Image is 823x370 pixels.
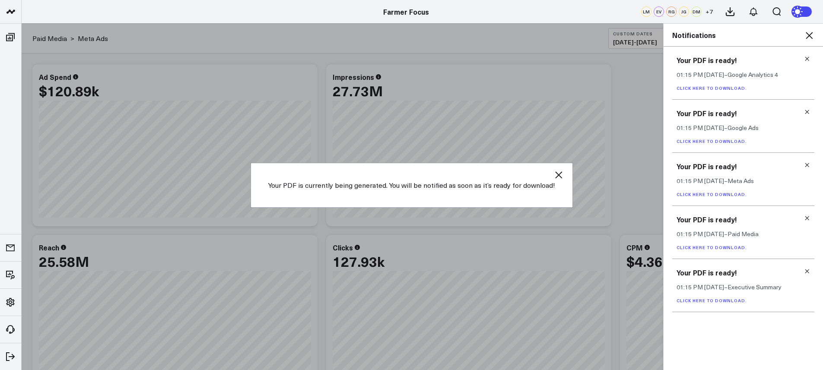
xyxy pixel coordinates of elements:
a: Farmer Focus [383,7,429,16]
h2: Notifications [672,30,814,40]
span: – Google Ads [724,123,759,132]
a: Click here to download. [677,244,747,250]
span: 01:15 PM [DATE] [677,283,724,291]
span: – Meta Ads [724,177,754,185]
h3: Your PDF is ready! [677,268,810,277]
div: LM [641,6,651,17]
span: + 7 [705,9,713,15]
a: Click here to download. [677,85,747,91]
div: RG [666,6,677,17]
span: 01:15 PM [DATE] [677,177,724,185]
h3: Your PDF is ready! [677,161,810,171]
a: Click here to download. [677,138,747,144]
div: DM [691,6,702,17]
p: Your PDF is currently being generated. You will be notified as soon as it’s ready for download! [268,180,555,190]
div: JG [679,6,689,17]
h3: Your PDF is ready! [677,55,810,65]
div: EV [654,6,664,17]
span: – Paid Media [724,230,759,238]
h3: Your PDF is ready! [677,108,810,118]
span: 01:15 PM [DATE] [677,70,724,79]
a: Click here to download. [677,191,747,197]
span: – Google Analytics 4 [724,70,778,79]
span: – Executive Summary [724,283,782,291]
button: +7 [704,6,714,17]
span: 01:15 PM [DATE] [677,123,724,132]
span: 01:15 PM [DATE] [677,230,724,238]
h3: Your PDF is ready! [677,215,810,224]
a: Click here to download. [677,297,747,304]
